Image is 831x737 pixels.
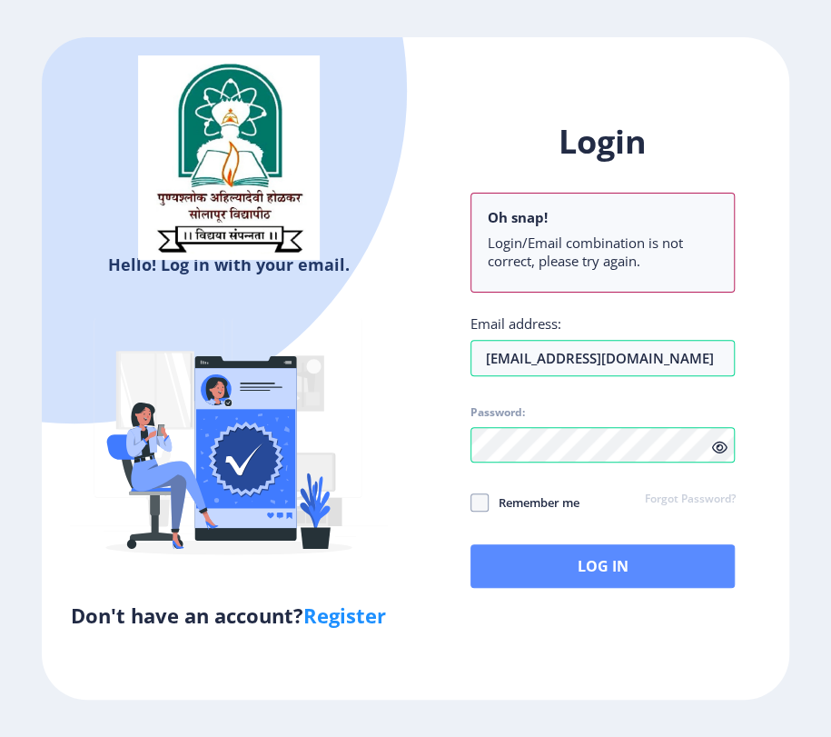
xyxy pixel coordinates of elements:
img: Verified-rafiki.svg [70,283,388,601]
a: Register [303,602,386,629]
input: Email address [470,340,736,376]
a: Forgot Password? [644,492,735,508]
span: Remember me [489,492,579,513]
h1: Login [470,120,736,164]
li: Login/Email combination is not correct, please try again. [488,234,718,270]
h5: Don't have an account? [55,601,402,630]
label: Password: [470,405,525,420]
img: sulogo.png [138,55,320,261]
button: Log In [470,544,736,588]
label: Email address: [470,314,561,333]
b: Oh snap! [488,208,548,226]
